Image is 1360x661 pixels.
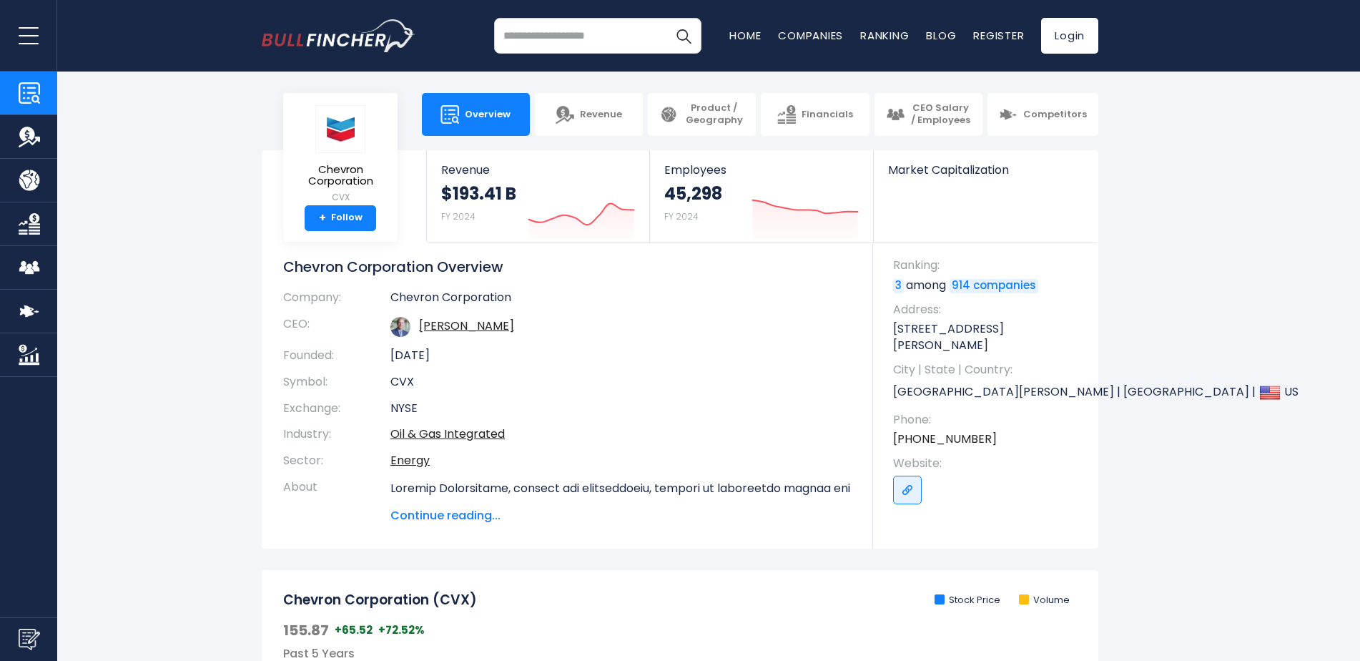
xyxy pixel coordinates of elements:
a: Oil & Gas Integrated [390,426,505,442]
a: [PHONE_NUMBER] [893,431,997,447]
span: Market Capitalization [888,163,1083,177]
small: FY 2024 [664,210,699,222]
h2: Chevron Corporation (CVX) [283,592,477,609]
h1: Chevron Corporation Overview [283,258,852,276]
th: Sector: [283,448,390,474]
th: Company: [283,290,390,311]
span: Phone: [893,412,1084,428]
p: [STREET_ADDRESS][PERSON_NAME] [893,321,1084,353]
span: Competitors [1023,109,1087,121]
a: Revenue $193.41 B FY 2024 [427,150,649,243]
strong: + [319,212,326,225]
a: Login [1041,18,1098,54]
td: Chevron Corporation [390,290,852,311]
span: Chevron Corporation [295,164,386,187]
a: +Follow [305,205,376,231]
a: ceo [419,318,514,334]
strong: $193.41 B [441,182,516,205]
button: Search [666,18,701,54]
a: Competitors [987,93,1098,136]
a: Revenue [535,93,643,136]
a: CEO Salary / Employees [874,93,982,136]
span: CEO Salary / Employees [910,102,971,127]
span: Overview [465,109,511,121]
th: Founded: [283,343,390,369]
img: michael-k-wirth.jpg [390,317,410,337]
a: Companies [778,28,843,43]
a: 914 companies [950,279,1038,293]
span: Revenue [441,163,635,177]
a: Ranking [860,28,909,43]
a: Market Capitalization [874,150,1097,201]
td: CVX [390,369,852,396]
li: Stock Price [935,594,1000,607]
a: 3 [893,279,904,293]
span: Ranking: [893,258,1084,273]
strong: 45,298 [664,182,722,205]
li: Volume [1019,594,1070,607]
td: NYSE [390,396,852,422]
a: Home [729,28,761,43]
span: Revenue [580,109,622,121]
a: Energy [390,452,430,469]
span: Product / Geography [684,102,744,127]
span: Website: [893,456,1084,471]
a: Financials [761,93,869,136]
a: Employees 45,298 FY 2024 [650,150,872,243]
span: 155.87 [283,621,329,640]
th: Exchange: [283,396,390,422]
span: Continue reading... [390,507,852,524]
small: FY 2024 [441,210,475,222]
a: Chevron Corporation CVX [294,104,387,205]
small: CVX [295,191,386,204]
a: Go to link [893,476,922,504]
a: Go to homepage [262,19,415,52]
span: +65.52 [335,623,373,637]
span: Employees [664,163,858,177]
p: [GEOGRAPHIC_DATA][PERSON_NAME] | [GEOGRAPHIC_DATA] | US [893,382,1084,403]
img: bullfincher logo [262,19,415,52]
span: +72.52% [378,623,425,637]
span: Address: [893,302,1084,318]
a: Product / Geography [648,93,756,136]
td: [DATE] [390,343,852,369]
th: CEO: [283,311,390,343]
th: Symbol: [283,369,390,396]
span: City | State | Country: [893,362,1084,378]
a: Blog [926,28,956,43]
a: Overview [422,93,530,136]
p: among [893,278,1084,293]
th: Industry: [283,421,390,448]
th: About [283,474,390,524]
span: Financials [802,109,853,121]
a: Register [973,28,1024,43]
